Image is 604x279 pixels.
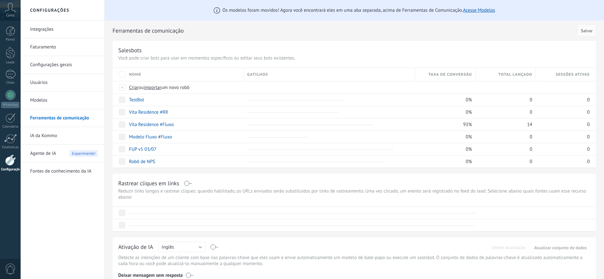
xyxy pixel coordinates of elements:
[536,143,590,155] div: 0
[530,109,532,115] span: 0
[530,97,532,103] span: 0
[466,159,472,165] span: 0%
[587,134,590,140] span: 0
[1,168,20,172] div: Configurações
[129,134,172,140] a: Modelo Fluxo #Fluxo
[530,134,532,140] span: 0
[530,159,532,165] span: 0
[466,146,472,152] span: 0%
[1,145,20,149] div: Estatísticas
[476,106,533,118] div: 0
[476,118,533,130] div: 14
[1,60,20,65] div: Leads
[6,14,15,18] span: Conta
[21,127,104,145] li: IA da Kommo
[1,81,20,85] div: Chats
[587,122,590,128] span: 0
[118,188,590,200] p: Reduzir links longos e rastrear cliques: quando habilitado, os URLs enviados serão substituídos p...
[159,242,205,252] button: Inglês
[30,162,98,180] a: Fontes de conhecimento da IA
[536,94,590,106] div: 0
[1,125,20,129] div: Calendário
[587,159,590,165] span: 0
[536,131,590,143] div: 0
[536,155,590,168] div: 0
[415,143,472,155] div: 0%
[415,94,472,106] div: 0%
[129,122,174,128] a: Vita Residence #Fluxo
[129,97,144,103] a: TestBot
[30,109,98,127] a: Ferramentas de comunicação
[161,85,190,91] span: um novo robô
[162,244,174,250] span: Inglês
[556,72,590,78] span: Sessões ativas
[30,38,98,56] a: Faturamento
[428,72,472,78] span: Taxa de conversão
[69,150,98,157] span: Experimente!
[118,55,590,61] p: Você pode criar bots para usar em momentos específicos ou editar seus bots existentes.
[129,146,157,152] a: FUP v5 03/07
[1,102,19,108] div: WhatsApp
[118,180,179,187] div: Rastrear cliques em links
[530,146,532,152] span: 0
[536,106,590,118] div: 0
[536,118,590,130] div: 0
[415,118,472,130] div: 93%
[498,72,532,78] span: Total lançado
[466,97,472,103] span: 0%
[415,155,472,168] div: 0%
[144,85,161,91] span: importar
[21,162,104,180] li: Fontes de conhecimento da IA
[21,56,104,74] li: Configurações gerais
[577,24,596,36] button: Salvar
[129,85,139,91] span: Criar
[587,146,590,152] span: 0
[129,109,168,115] a: Vita Residence #RR
[21,74,104,92] li: Usuários
[30,21,98,38] a: Integrações
[118,47,142,54] div: Salesbots
[476,94,533,106] div: 0
[30,127,98,145] a: IA da Kommo
[118,255,590,267] p: Detecte as intenções de um cliente com base nas palavras-chave que eles usam e envie automaticame...
[30,145,98,162] a: Agente de IA Experimente!
[466,134,472,140] span: 0%
[21,92,104,109] li: Modelos
[415,131,472,143] div: 0%
[21,21,104,38] li: Integrações
[247,72,268,78] span: Gatilhos
[587,109,590,115] span: 0
[476,131,533,143] div: 0
[1,38,20,42] div: Painel
[463,122,472,128] span: 93%
[476,143,533,155] div: 0
[30,74,98,92] a: Usuários
[30,56,98,74] a: Configurações gerais
[30,145,56,162] span: Agente de IA
[581,29,593,33] span: Salvar
[129,159,155,165] a: Robô de NPS
[587,97,590,103] span: 0
[21,145,104,162] li: Agente de IA
[527,122,532,128] span: 14
[466,109,472,115] span: 0%
[118,243,153,251] div: Ativação de IA
[463,7,495,13] a: Acesse Modelos
[21,109,104,127] li: Ferramentas de comunicação
[476,155,533,168] div: 0
[21,38,104,56] li: Faturamento
[129,72,141,78] span: Nome
[113,24,575,37] h2: Ferramentas de comunicação
[223,7,495,13] span: Os modelos foram movidos! Agora você encontrará eles em uma aba separada, acima de Ferramentas de...
[139,85,144,91] span: ou
[30,92,98,109] a: Modelos
[415,106,472,118] div: 0%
